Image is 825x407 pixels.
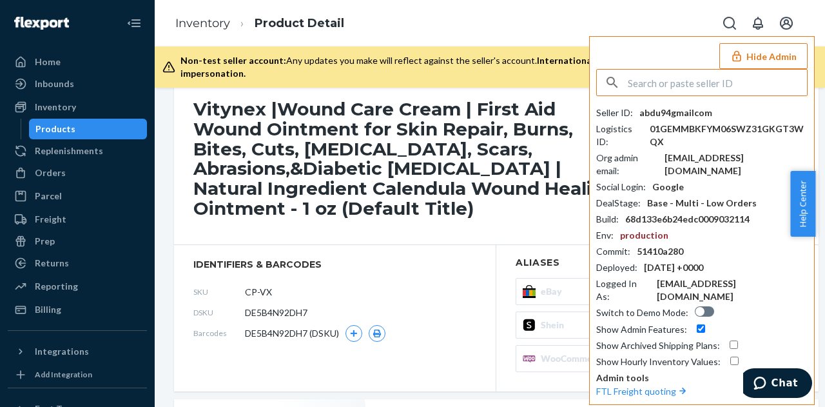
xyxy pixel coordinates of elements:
[35,235,55,248] div: Prep
[596,323,687,336] div: Show Admin Features :
[639,106,712,119] div: abdu94gmailcom
[35,345,89,358] div: Integrations
[8,341,147,362] button: Integrations
[193,307,245,318] span: DSKU
[596,306,688,319] div: Switch to Demo Mode :
[8,299,147,320] a: Billing
[596,386,689,397] a: FTL Freight quoting
[35,166,66,179] div: Orders
[35,101,76,114] div: Inventory
[8,253,147,273] a: Returns
[596,245,630,258] div: Commit :
[8,209,147,230] a: Freight
[8,97,147,117] a: Inventory
[8,276,147,297] a: Reporting
[596,152,658,177] div: Org admin email :
[516,258,799,268] h2: Aliases
[647,197,757,210] div: Base - Multi - Low Orders
[620,229,668,242] div: production
[596,339,720,352] div: Show Archived Shipping Plans :
[255,16,344,30] a: Product Detail
[773,10,799,36] button: Open account menu
[29,119,148,139] a: Products
[35,369,92,380] div: Add Integration
[719,43,808,69] button: Hide Admin
[541,285,567,298] span: eBay
[35,190,62,203] div: Parcel
[743,368,812,401] iframe: Opens a widget where you can chat to one of our agents
[14,17,69,30] img: Flexport logo
[596,277,650,303] div: Logged In As :
[516,278,654,305] button: eBay
[596,197,641,210] div: DealStage :
[541,352,611,365] span: WooCommerce
[193,99,628,219] h1: Vitynex |Wound Care Cream | First Aid Wound Ointment for Skin Repair, Burns, Bites, Cuts, [MEDICA...
[717,10,742,36] button: Open Search Box
[596,123,643,148] div: Logistics ID :
[596,229,614,242] div: Env :
[193,286,245,297] span: SKU
[596,261,637,274] div: Deployed :
[35,55,61,68] div: Home
[790,171,815,237] button: Help Center
[8,231,147,252] a: Prep
[8,186,147,206] a: Parcel
[8,52,147,72] a: Home
[8,367,147,382] a: Add Integration
[628,70,807,95] input: Search or paste seller ID
[8,163,147,183] a: Orders
[165,5,354,43] ol: breadcrumbs
[596,372,808,384] p: Admin tools
[596,355,721,368] div: Show Hourly Inventory Values :
[657,277,808,303] div: [EMAIL_ADDRESS][DOMAIN_NAME]
[596,181,646,194] div: Social Login :
[175,16,230,30] a: Inventory
[180,54,804,80] div: Any updates you make will reflect against the seller's account.
[637,245,683,258] div: 51410a280
[541,319,569,332] span: Shein
[35,77,74,90] div: Inbounds
[193,328,245,339] span: Barcodes
[596,106,633,119] div: Seller ID :
[35,213,66,226] div: Freight
[245,327,339,340] span: DE5B4N92DH7 (DSKU)
[35,303,61,316] div: Billing
[745,10,771,36] button: Open notifications
[35,257,69,270] div: Returns
[516,345,654,372] button: WooCommerce
[8,74,147,94] a: Inbounds
[596,213,619,226] div: Build :
[650,123,808,148] div: 01GEMMBKFYM06SWZ31GKGT3WQX
[121,10,147,36] button: Close Navigation
[193,258,476,271] span: identifiers & barcodes
[665,152,808,177] div: [EMAIL_ADDRESS][DOMAIN_NAME]
[644,261,703,274] div: [DATE] +0000
[652,181,684,194] div: Google
[245,306,307,319] span: DE5B4N92DH7
[35,144,103,157] div: Replenishments
[35,123,75,135] div: Products
[35,280,78,293] div: Reporting
[625,213,750,226] div: 68d133e6b24edc0009032114
[180,55,286,66] span: Non-test seller account:
[8,141,147,161] a: Replenishments
[516,312,654,339] button: Shein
